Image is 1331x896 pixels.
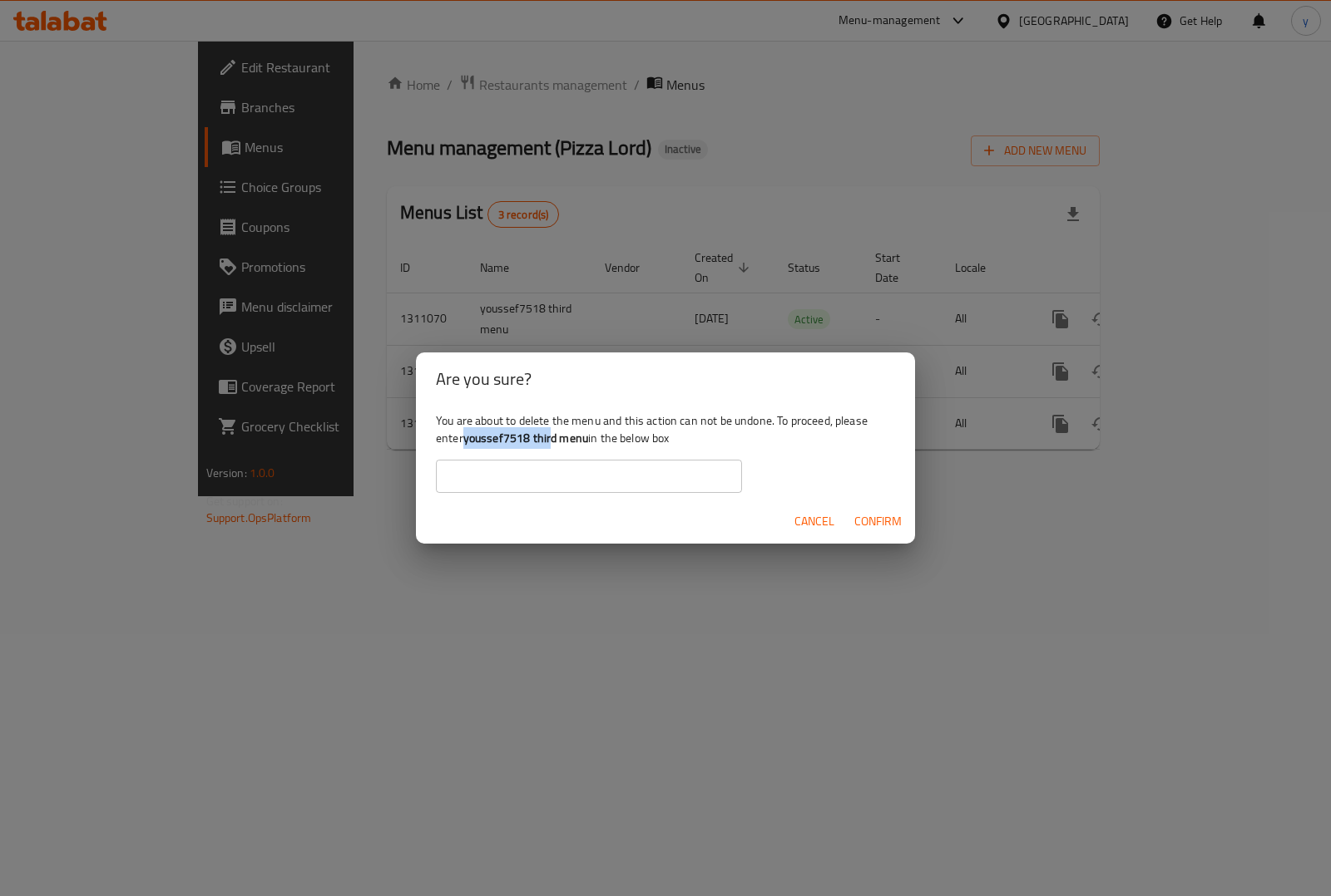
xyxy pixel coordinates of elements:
span: Confirm [854,511,902,532]
h2: Are you sure? [436,366,895,392]
button: Cancel [788,506,841,537]
div: You are about to delete the menu and this action can not be undone. To proceed, please enter in t... [416,406,915,499]
button: Confirm [848,506,908,537]
span: Cancel [794,511,834,532]
b: youssef7518 third menu [463,427,588,449]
